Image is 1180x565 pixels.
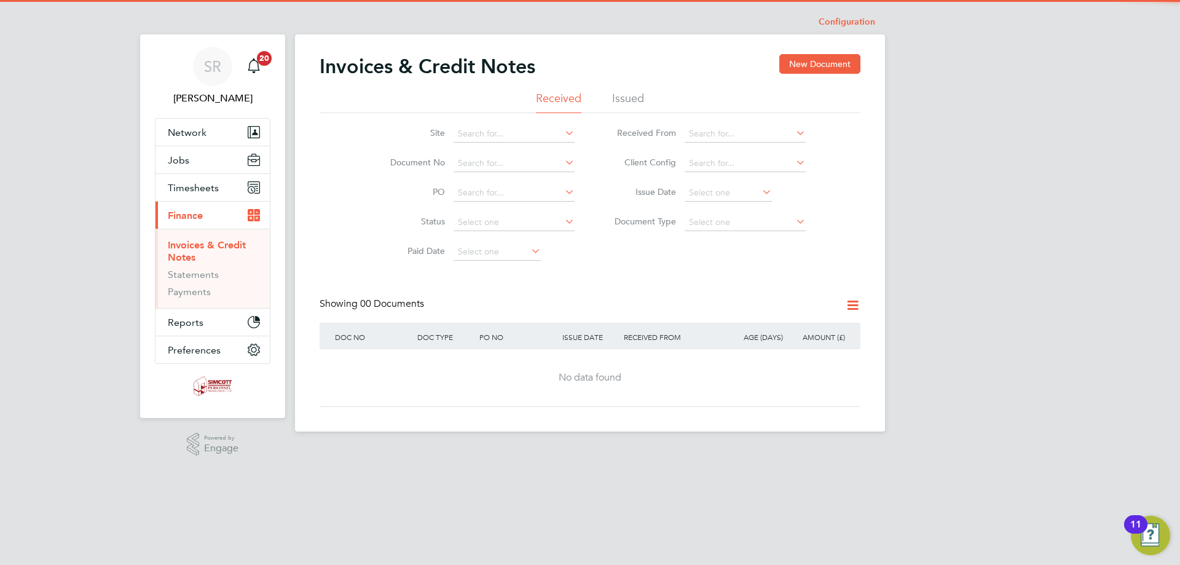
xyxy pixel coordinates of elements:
[332,371,848,384] div: No data found
[476,323,559,351] div: PO NO
[1131,516,1170,555] button: Open Resource Center, 11 new notifications
[605,216,676,227] label: Document Type
[374,127,445,138] label: Site
[155,202,270,229] button: Finance
[168,317,203,328] span: Reports
[155,47,270,106] a: SR[PERSON_NAME]
[168,210,203,221] span: Finance
[454,243,541,261] input: Select one
[612,91,644,113] li: Issued
[155,146,270,173] button: Jobs
[204,443,238,454] span: Engage
[204,433,238,443] span: Powered by
[140,34,285,418] nav: Main navigation
[559,323,621,351] div: ISSUE DATE
[786,323,848,351] div: AMOUNT (£)
[454,125,575,143] input: Search for...
[155,309,270,336] button: Reports
[155,229,270,308] div: Finance
[168,344,221,356] span: Preferences
[155,174,270,201] button: Timesheets
[242,47,266,86] a: 20
[204,58,221,74] span: SR
[168,182,219,194] span: Timesheets
[257,51,272,66] span: 20
[360,298,424,310] span: 00 Documents
[605,127,676,138] label: Received From
[332,323,414,351] div: DOC NO
[536,91,581,113] li: Received
[168,239,246,263] a: Invoices & Credit Notes
[187,433,239,456] a: Powered byEngage
[320,54,535,79] h2: Invoices & Credit Notes
[685,184,772,202] input: Select one
[155,336,270,363] button: Preferences
[724,323,786,351] div: AGE (DAYS)
[621,323,724,351] div: RECEIVED FROM
[194,376,232,396] img: simcott-logo-retina.png
[779,54,860,74] button: New Document
[1130,524,1141,540] div: 11
[819,10,875,34] li: Configuration
[374,245,445,256] label: Paid Date
[605,157,676,168] label: Client Config
[155,91,270,106] span: Scott Ridgers
[605,186,676,197] label: Issue Date
[168,286,211,298] a: Payments
[374,157,445,168] label: Document No
[374,186,445,197] label: PO
[168,269,219,280] a: Statements
[454,214,575,231] input: Select one
[168,127,206,138] span: Network
[414,323,476,351] div: DOC TYPE
[168,154,189,166] span: Jobs
[374,216,445,227] label: Status
[155,119,270,146] button: Network
[685,214,806,231] input: Select one
[454,155,575,172] input: Search for...
[454,184,575,202] input: Search for...
[685,155,806,172] input: Search for...
[685,125,806,143] input: Search for...
[155,376,270,396] a: Go to home page
[320,298,427,310] div: Showing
